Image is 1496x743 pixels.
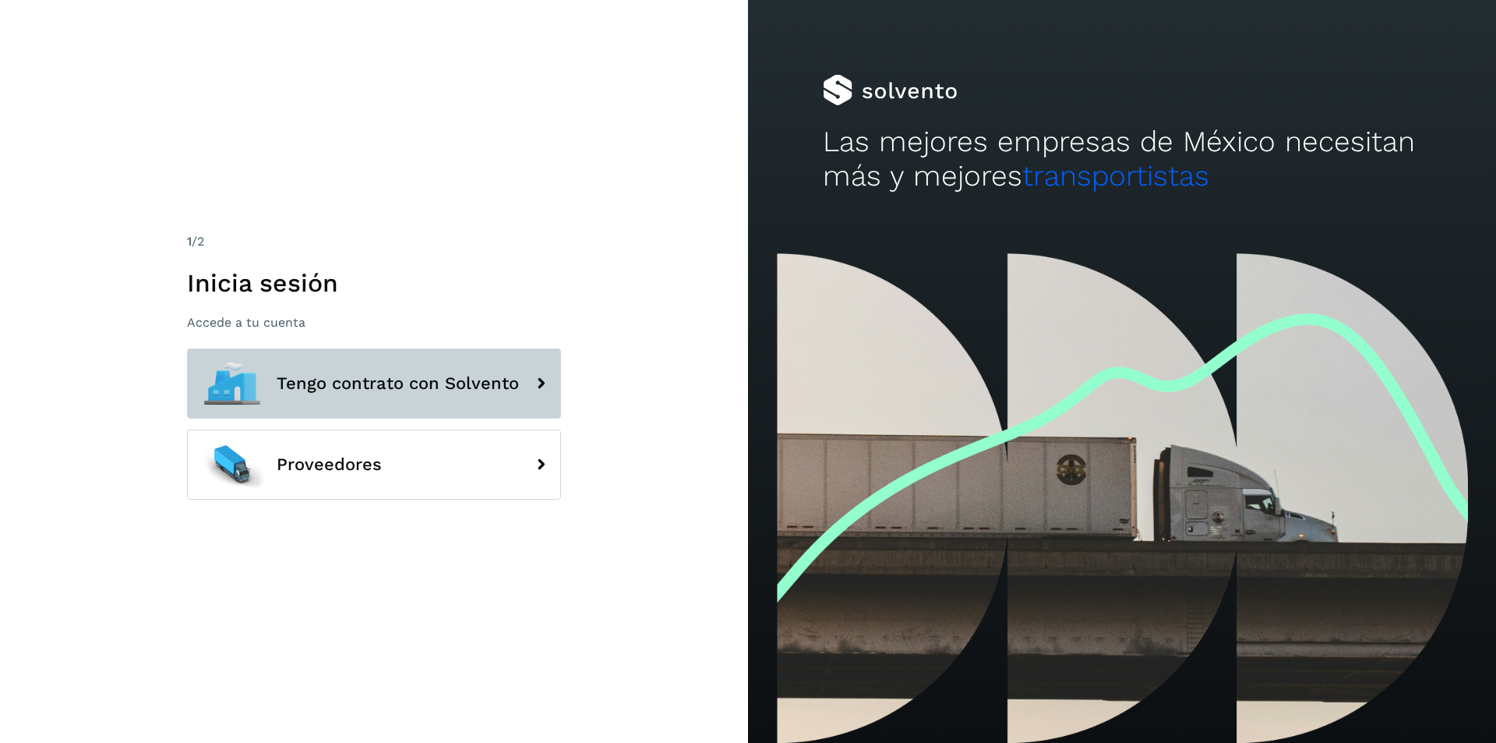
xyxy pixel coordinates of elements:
h1: Inicia sesión [187,268,561,298]
span: transportistas [1022,159,1209,193]
span: Proveedores [277,455,382,474]
h2: Las mejores empresas de México necesitan más y mejores [823,125,1421,194]
span: Tengo contrato con Solvento [277,374,519,393]
div: /2 [187,232,561,251]
button: Tengo contrato con Solvento [187,349,561,419]
button: Proveedores [187,430,561,500]
p: Accede a tu cuenta [187,315,561,330]
span: 1 [187,234,192,249]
